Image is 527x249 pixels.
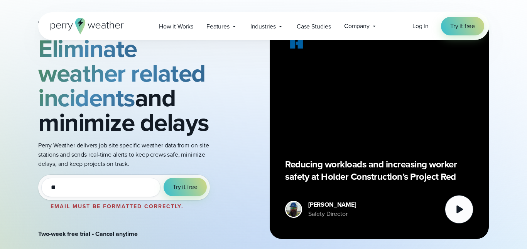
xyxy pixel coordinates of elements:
[308,209,356,219] div: Safety Director
[285,36,308,53] img: Holder.svg
[173,182,198,192] span: Try it free
[412,22,429,30] span: Log in
[159,22,193,31] span: How it Works
[38,36,219,135] h2: and minimize delays
[344,22,370,31] span: Company
[38,229,138,238] strong: Two-week free trial • Cancel anytime
[38,141,219,169] p: Perry Weather delivers job-site specific weather data from on-site stations and sends real-time a...
[152,18,200,34] a: How it Works
[290,18,338,34] a: Case Studies
[206,22,230,31] span: Features
[51,202,184,211] label: Email must be formatted correctly.
[441,17,484,35] a: Try it free
[38,30,206,116] strong: Eliminate weather related incidents
[308,200,356,209] div: [PERSON_NAME]
[164,178,207,196] button: Try it free
[285,158,473,183] p: Reducing workloads and increasing worker safety at Holder Construction’s Project Red
[412,22,429,31] a: Log in
[450,22,475,31] span: Try it free
[297,22,331,31] span: Case Studies
[286,202,301,217] img: Merco Chantres Headshot
[250,22,276,31] span: Industries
